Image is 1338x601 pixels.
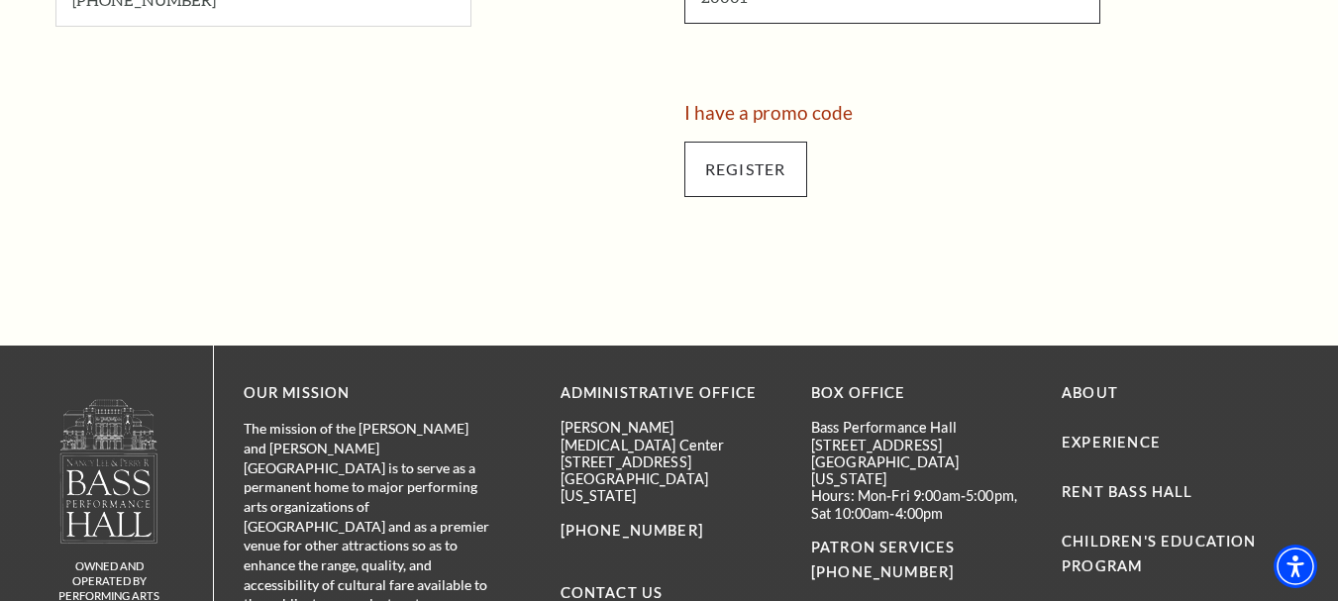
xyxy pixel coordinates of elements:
[561,381,781,406] p: Administrative Office
[1062,533,1256,574] a: Children's Education Program
[561,419,781,453] p: [PERSON_NAME][MEDICAL_DATA] Center
[811,487,1032,522] p: Hours: Mon-Fri 9:00am-5:00pm, Sat 10:00am-4:00pm
[811,453,1032,488] p: [GEOGRAPHIC_DATA][US_STATE]
[811,381,1032,406] p: BOX OFFICE
[1062,483,1192,500] a: Rent Bass Hall
[244,381,491,406] p: OUR MISSION
[58,398,159,544] img: owned and operated by Performing Arts Fort Worth, A NOT-FOR-PROFIT 501(C)3 ORGANIZATION
[561,519,781,544] p: [PHONE_NUMBER]
[684,101,853,124] a: I have a promo code
[811,419,1032,436] p: Bass Performance Hall
[1062,384,1118,401] a: About
[811,437,1032,453] p: [STREET_ADDRESS]
[1062,434,1161,451] a: Experience
[561,470,781,505] p: [GEOGRAPHIC_DATA][US_STATE]
[1274,545,1317,588] div: Accessibility Menu
[561,584,664,601] a: Contact Us
[561,453,781,470] p: [STREET_ADDRESS]
[811,536,1032,585] p: PATRON SERVICES [PHONE_NUMBER]
[684,142,807,197] input: Submit button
